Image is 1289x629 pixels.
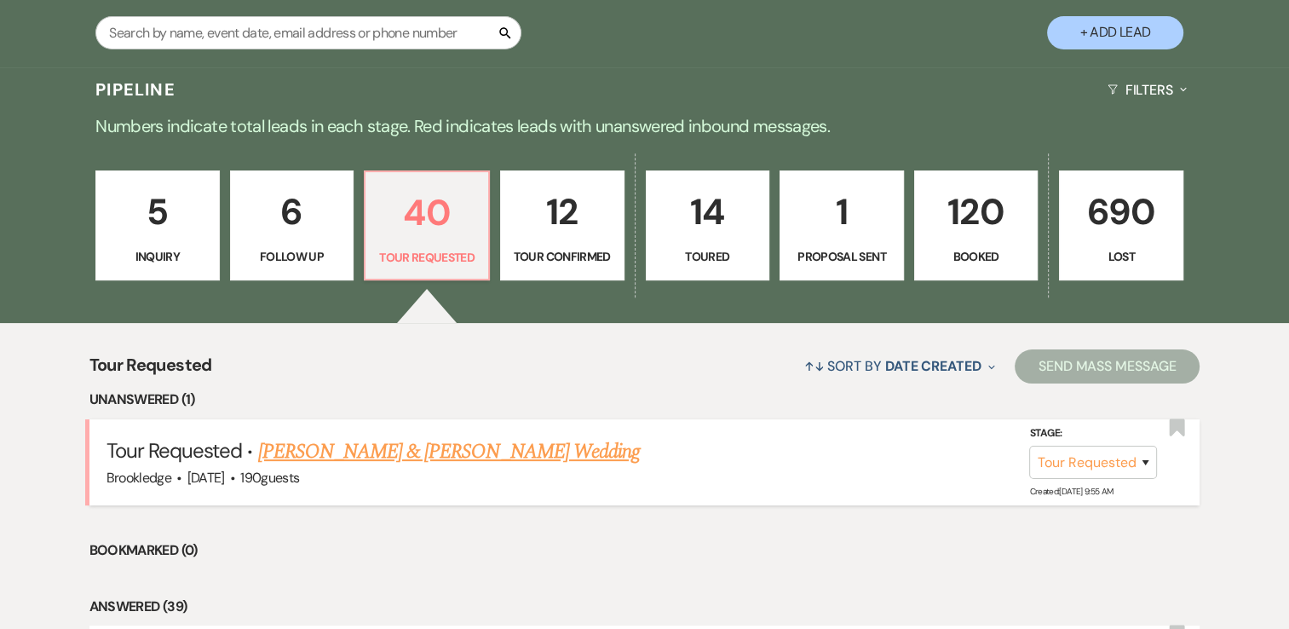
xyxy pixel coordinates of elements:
input: Search by name, event date, email address or phone number [95,16,521,49]
p: Toured [657,247,759,266]
p: 1 [791,183,893,240]
p: Follow Up [241,247,343,266]
p: Proposal Sent [791,247,893,266]
li: Bookmarked (0) [89,540,1200,562]
a: 12Tour Confirmed [500,170,624,281]
span: 190 guests [240,469,299,487]
button: + Add Lead [1047,16,1183,49]
p: Numbers indicate total leads in each stage. Red indicates leads with unanswered inbound messages. [32,113,1258,140]
h3: Pipeline [95,78,176,101]
span: [DATE] [187,469,225,487]
p: Tour Requested [376,248,478,267]
p: Booked [925,247,1027,266]
span: Tour Requested [89,352,212,389]
span: Created: [DATE] 9:55 AM [1029,486,1113,497]
a: 6Follow Up [230,170,354,281]
span: ↑↓ [804,357,825,375]
p: 5 [106,183,209,240]
li: Answered (39) [89,596,1200,618]
button: Sort By Date Created [797,343,1002,389]
a: [PERSON_NAME] & [PERSON_NAME] Wedding [258,436,640,467]
button: Filters [1101,67,1194,113]
p: 40 [376,184,478,241]
a: 5Inquiry [95,170,220,281]
p: 12 [511,183,613,240]
p: 120 [925,183,1027,240]
p: 690 [1070,183,1172,240]
a: 14Toured [646,170,770,281]
span: Brookledge [106,469,172,487]
p: Inquiry [106,247,209,266]
p: Lost [1070,247,1172,266]
p: Tour Confirmed [511,247,613,266]
a: 690Lost [1059,170,1183,281]
a: 1Proposal Sent [780,170,904,281]
a: 40Tour Requested [364,170,490,281]
p: 6 [241,183,343,240]
button: Send Mass Message [1015,349,1200,384]
label: Stage: [1029,424,1157,443]
a: 120Booked [914,170,1039,281]
p: 14 [657,183,759,240]
span: Tour Requested [106,437,243,464]
span: Date Created [885,357,981,375]
li: Unanswered (1) [89,389,1200,411]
